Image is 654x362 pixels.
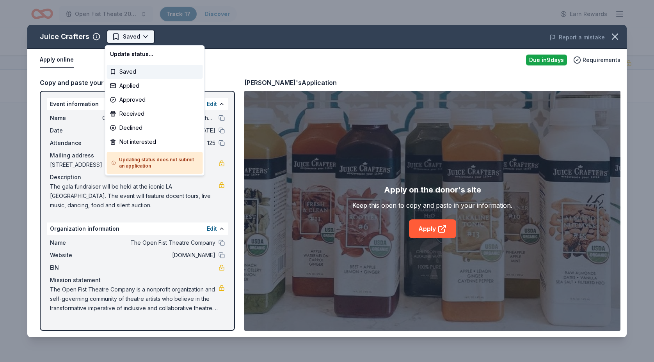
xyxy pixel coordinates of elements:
[107,47,203,61] div: Update status...
[107,121,203,135] div: Declined
[107,135,203,149] div: Not interested
[112,157,198,169] h5: Updating status does not submit an application
[107,93,203,107] div: Approved
[107,107,203,121] div: Received
[107,65,203,79] div: Saved
[107,79,203,93] div: Applied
